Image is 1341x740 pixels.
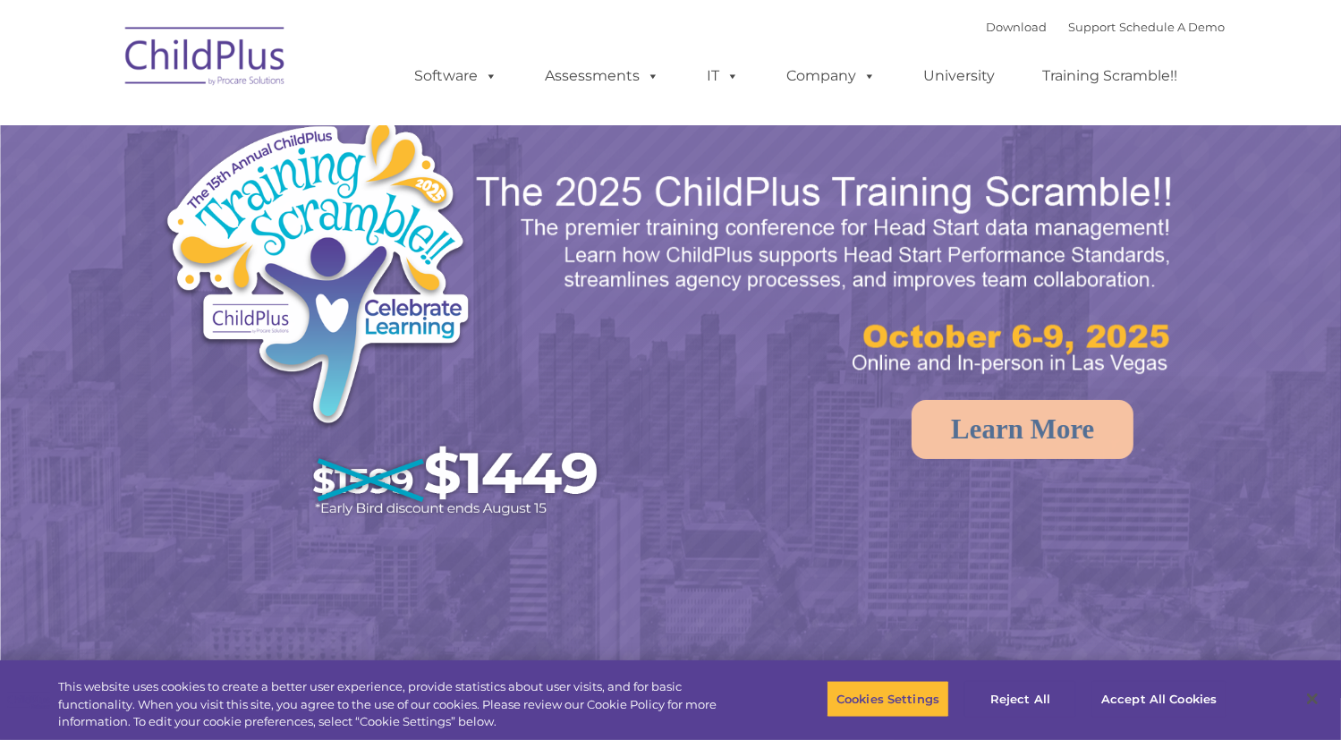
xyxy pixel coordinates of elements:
button: Accept All Cookies [1091,680,1226,718]
a: University [906,58,1014,94]
img: ChildPlus by Procare Solutions [116,14,295,104]
a: Learn More [912,400,1133,459]
a: Schedule A Demo [1120,20,1226,34]
button: Close [1293,679,1332,719]
a: Training Scramble!! [1025,58,1196,94]
a: Software [397,58,516,94]
a: IT [690,58,758,94]
button: Reject All [964,680,1076,718]
a: Support [1069,20,1116,34]
a: Download [987,20,1048,34]
a: Assessments [528,58,678,94]
a: Company [769,58,895,94]
div: This website uses cookies to create a better user experience, provide statistics about user visit... [58,678,737,731]
font: | [987,20,1226,34]
button: Cookies Settings [827,680,949,718]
